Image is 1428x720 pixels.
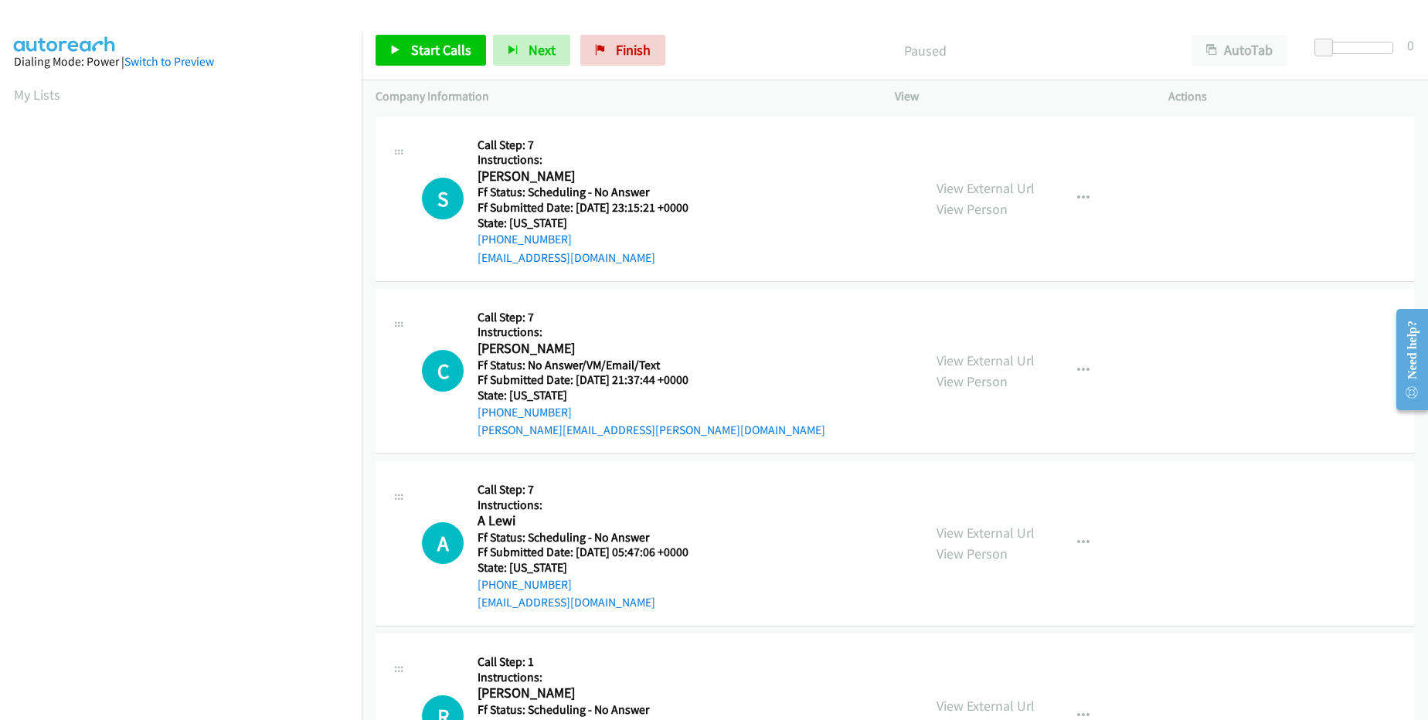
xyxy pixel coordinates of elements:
[493,35,570,66] button: Next
[937,545,1008,562] a: View Person
[616,41,651,59] span: Finish
[1322,42,1393,54] div: Delay between calls (in seconds)
[686,40,1164,61] p: Paused
[580,35,665,66] a: Finish
[1383,298,1428,421] iframe: Resource Center
[478,200,708,216] h5: Ff Submitted Date: [DATE] 23:15:21 +0000
[478,340,708,358] h2: [PERSON_NAME]
[124,54,214,69] a: Switch to Preview
[478,310,825,325] h5: Call Step: 7
[422,522,464,564] h1: A
[478,138,708,153] h5: Call Step: 7
[937,352,1035,369] a: View External Url
[529,41,556,59] span: Next
[478,670,708,685] h5: Instructions:
[478,152,708,168] h5: Instructions:
[478,168,708,185] h2: [PERSON_NAME]
[937,200,1008,218] a: View Person
[937,372,1008,390] a: View Person
[937,697,1035,715] a: View External Url
[478,482,708,498] h5: Call Step: 7
[478,358,825,373] h5: Ff Status: No Answer/VM/Email/Text
[478,702,708,718] h5: Ff Status: Scheduling - No Answer
[422,350,464,392] div: The call is yet to be attempted
[478,577,572,592] a: [PHONE_NUMBER]
[478,216,708,231] h5: State: [US_STATE]
[478,324,825,340] h5: Instructions:
[1192,35,1287,66] button: AutoTab
[478,388,825,403] h5: State: [US_STATE]
[937,524,1035,542] a: View External Url
[478,545,708,560] h5: Ff Submitted Date: [DATE] 05:47:06 +0000
[376,35,486,66] a: Start Calls
[478,560,708,576] h5: State: [US_STATE]
[478,684,708,702] h2: [PERSON_NAME]
[478,654,708,670] h5: Call Step: 1
[376,87,867,106] p: Company Information
[422,178,464,219] div: The call is yet to be attempted
[478,185,708,200] h5: Ff Status: Scheduling - No Answer
[478,530,708,545] h5: Ff Status: Scheduling - No Answer
[478,405,572,419] a: [PHONE_NUMBER]
[422,522,464,564] div: The call is yet to be attempted
[411,41,471,59] span: Start Calls
[478,498,708,513] h5: Instructions:
[478,372,825,388] h5: Ff Submitted Date: [DATE] 21:37:44 +0000
[478,423,825,437] a: [PERSON_NAME][EMAIL_ADDRESS][PERSON_NAME][DOMAIN_NAME]
[422,178,464,219] h1: S
[14,86,60,104] a: My Lists
[937,179,1035,197] a: View External Url
[1407,35,1414,56] div: 0
[478,232,572,246] a: [PHONE_NUMBER]
[478,512,708,530] h2: A Lewi
[478,250,655,265] a: [EMAIL_ADDRESS][DOMAIN_NAME]
[14,53,348,71] div: Dialing Mode: Power |
[895,87,1141,106] p: View
[422,350,464,392] h1: C
[478,595,655,610] a: [EMAIL_ADDRESS][DOMAIN_NAME]
[1168,87,1414,106] p: Actions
